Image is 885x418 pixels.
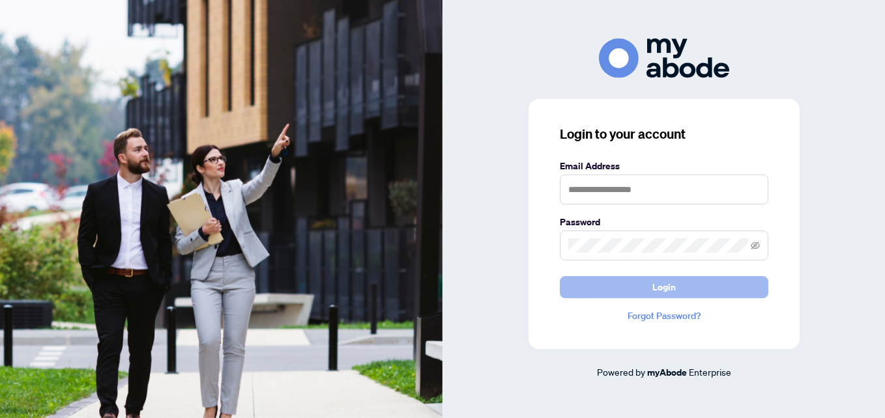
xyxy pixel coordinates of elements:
button: Login [560,276,768,298]
a: myAbode [647,365,687,380]
label: Password [560,215,768,229]
span: Powered by [597,366,645,378]
span: eye-invisible [751,241,760,250]
span: Login [652,277,676,298]
span: Enterprise [689,366,731,378]
label: Email Address [560,159,768,173]
img: ma-logo [599,38,729,78]
a: Forgot Password? [560,309,768,323]
h3: Login to your account [560,125,768,143]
